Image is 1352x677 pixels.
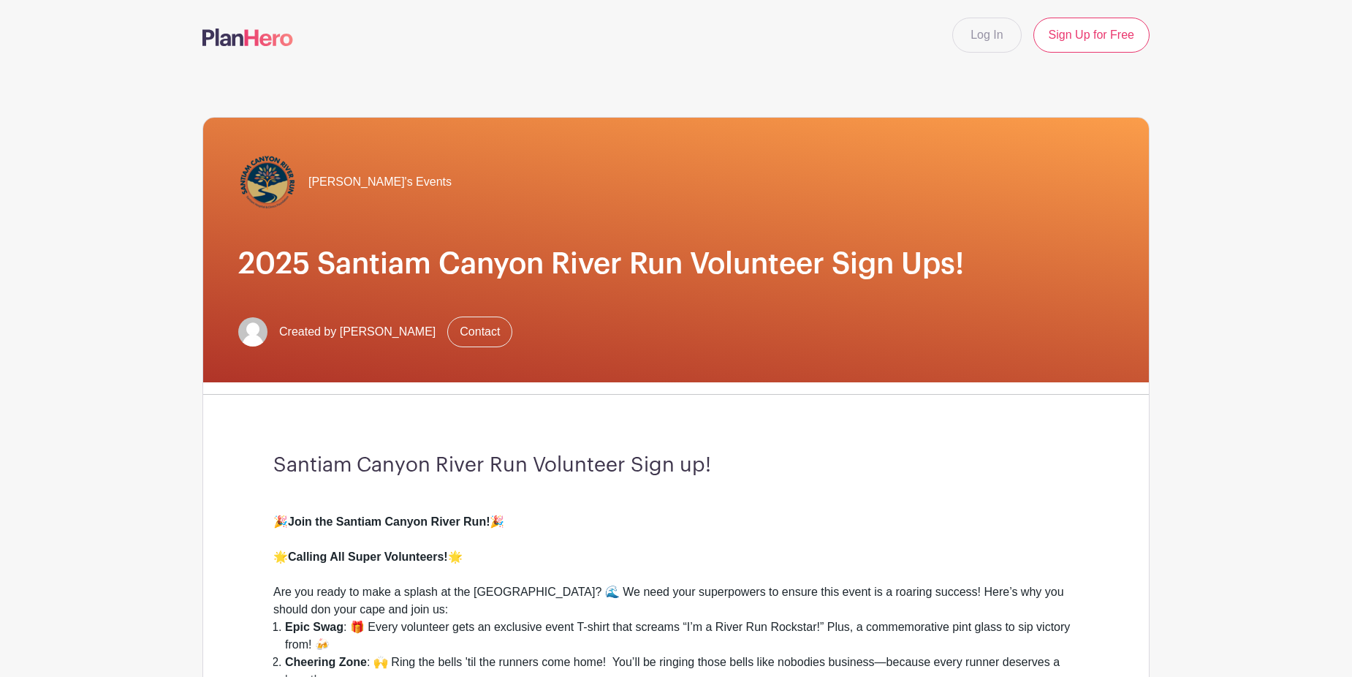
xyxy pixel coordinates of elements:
a: Contact [447,317,512,347]
img: logo-507f7623f17ff9eddc593b1ce0a138ce2505c220e1c5a4e2b4648c50719b7d32.svg [202,29,293,46]
strong: Join the Santiam Canyon River Run! [288,515,490,528]
strong: Epic Swag [285,621,343,633]
div: Are you ready to make a splash at the [GEOGRAPHIC_DATA]? 🌊 We need your superpowers to ensure thi... [273,566,1079,619]
h1: 2025 Santiam Canyon River Run Volunteer Sign Ups! [238,246,1114,281]
img: default-ce2991bfa6775e67f084385cd625a349d9dcbb7a52a09fb2fda1e96e2d18dcdb.png [238,317,267,347]
li: : 🎁 Every volunteer gets an exclusive event T-shirt that screams “I’m a River Run Rockstar!” Plus... [285,619,1079,654]
strong: Calling All Super Volunteers! [288,551,448,563]
div: 🌟 🌟 [273,531,1079,566]
a: Log In [952,18,1021,53]
strong: Cheering Zone [285,656,367,668]
span: [PERSON_NAME]'s Events [308,173,452,191]
a: Sign Up for Free [1033,18,1150,53]
div: 🎉 🎉 [273,496,1079,531]
img: Santiam%20Canyon%20River%20Run%20logo-01.png [238,153,297,211]
h3: Santiam Canyon River Run Volunteer Sign up! [273,453,1079,478]
span: Created by [PERSON_NAME] [279,323,436,341]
